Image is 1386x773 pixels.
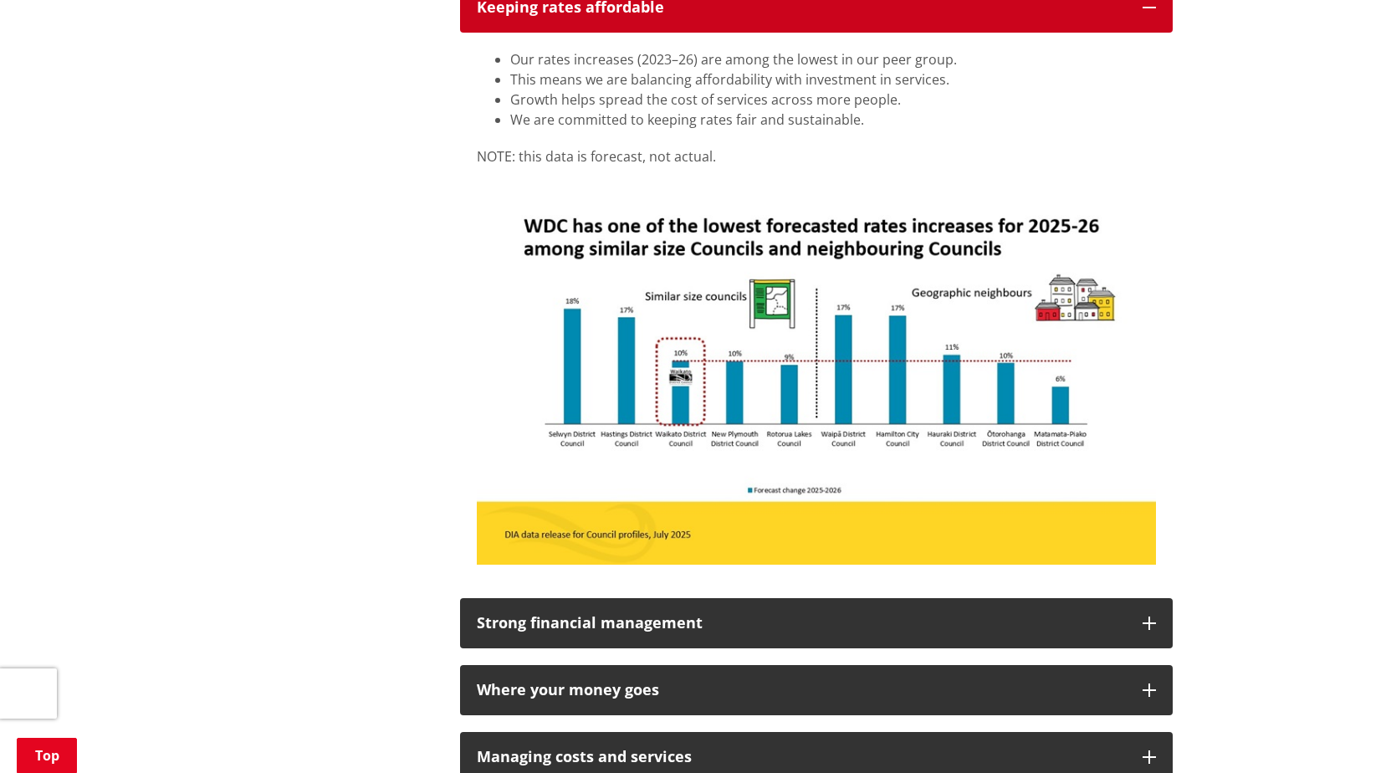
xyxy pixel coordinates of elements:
[510,69,1156,90] li: This means we are balancing affordability with investment in services.
[510,90,1156,110] li: Growth helps spread the cost of services across more people.
[460,665,1173,715] button: Where your money goes
[460,598,1173,648] button: Strong financial management
[477,183,1156,566] img: Keeping rates affordable
[477,146,1156,166] p: NOTE: this data is forecast, not actual.
[510,49,1156,69] li: Our rates increases (2023–26) are among the lowest in our peer group.
[510,110,1156,130] li: We are committed to keeping rates fair and sustainable.
[477,682,1126,699] div: Where your money goes
[1309,703,1369,763] iframe: Messenger Launcher
[477,749,1126,765] div: Managing costs and services
[17,738,77,773] a: Top
[477,615,1126,632] div: Strong financial management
